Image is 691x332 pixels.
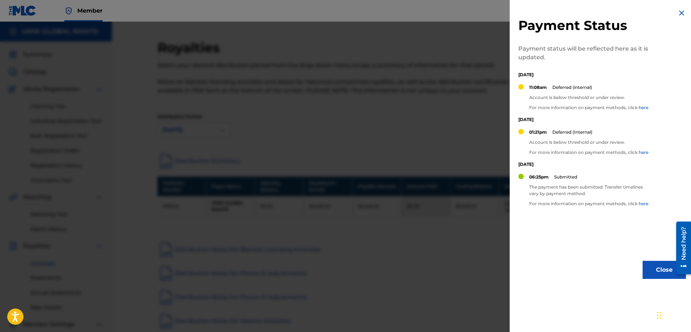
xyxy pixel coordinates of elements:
p: For more information on payment methods, click [529,104,648,111]
p: [DATE] [518,116,652,123]
iframe: Resource Center [671,219,691,277]
p: For more information on payment methods, click [529,201,652,207]
div: Widget de chat [655,297,691,332]
p: Account is below threshold or under review. [529,94,648,101]
p: Account is below threshold or under review. [529,139,648,146]
p: For more information on payment methods, click [529,149,648,156]
p: [DATE] [518,72,652,78]
p: Deferred (Internal) [552,129,592,135]
p: Payment status will be reflected here as it is updated. [518,44,652,62]
p: 11:08am [529,84,547,91]
a: here [639,150,648,155]
a: here [639,201,648,206]
div: Arrastrar [657,305,661,326]
p: [DATE] [518,161,652,168]
p: 01:21pm [529,129,547,135]
p: Submitted [554,174,577,180]
span: Member [77,7,103,15]
iframe: Chat Widget [655,297,691,332]
img: Top Rightsholder [64,7,73,15]
button: Close [643,261,686,279]
h2: Payment Status [518,17,652,34]
img: MLC Logo [9,5,36,16]
p: The payment has been submitted. Transfer timelines vary by payment method. [529,184,652,197]
p: Deferred (internal) [552,84,592,91]
p: 06:25pm [529,174,549,180]
a: here [639,105,648,110]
